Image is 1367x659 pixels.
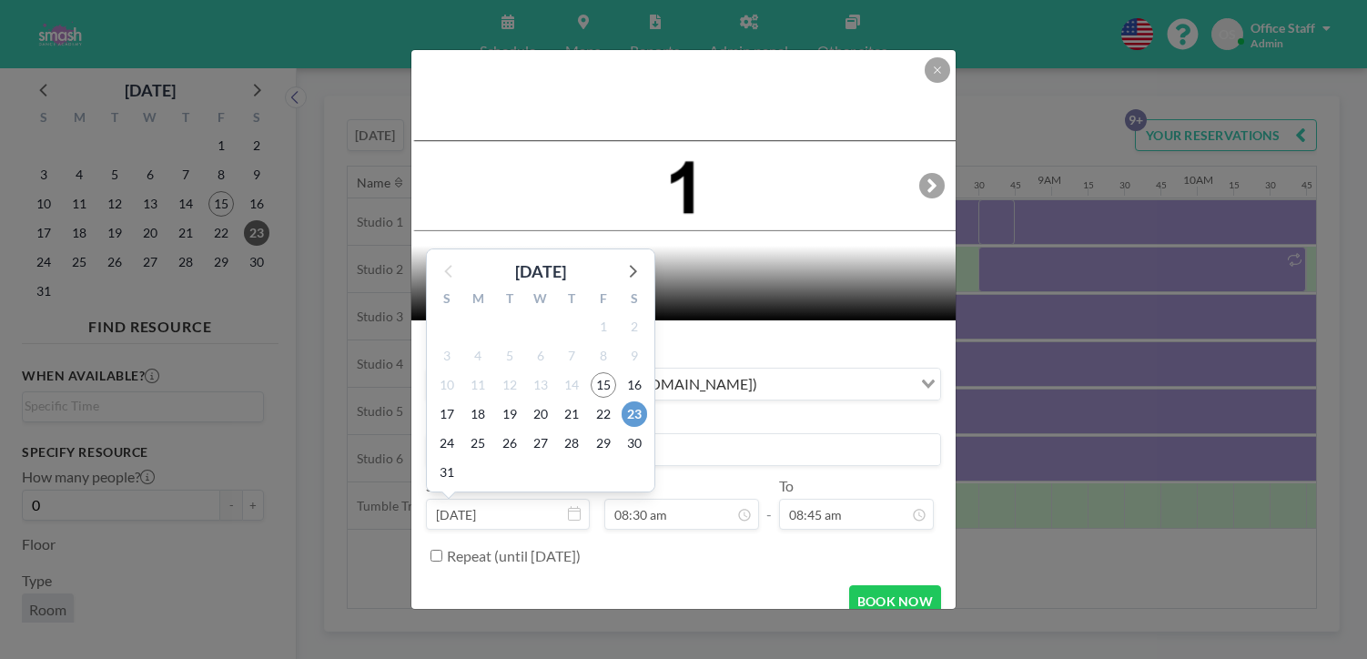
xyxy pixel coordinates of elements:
span: Friday, August 22, 2025 [591,401,616,427]
img: 537.png [411,140,957,232]
div: T [556,289,587,312]
span: Saturday, August 2, 2025 [622,314,647,340]
div: S [619,289,650,312]
span: - [766,483,772,523]
span: Wednesday, August 27, 2025 [528,431,553,456]
span: Saturday, August 23, 2025 [622,401,647,427]
span: Friday, August 1, 2025 [591,314,616,340]
div: W [525,289,556,312]
span: Monday, August 11, 2025 [465,372,491,398]
span: Tuesday, August 5, 2025 [497,343,522,369]
span: Thursday, August 14, 2025 [559,372,584,398]
input: Search for option [763,372,910,396]
span: Friday, August 8, 2025 [591,343,616,369]
span: Monday, August 4, 2025 [465,343,491,369]
span: Friday, August 15, 2025 [591,372,616,398]
span: Friday, August 29, 2025 [591,431,616,456]
span: Monday, August 25, 2025 [465,431,491,456]
span: Wednesday, August 20, 2025 [528,401,553,427]
span: Sunday, August 3, 2025 [434,343,460,369]
span: Thursday, August 7, 2025 [559,343,584,369]
div: T [494,289,525,312]
span: Monday, August 18, 2025 [465,401,491,427]
span: Sunday, August 31, 2025 [434,460,460,485]
span: Sunday, August 24, 2025 [434,431,460,456]
span: Tuesday, August 26, 2025 [497,431,522,456]
span: Thursday, August 28, 2025 [559,431,584,456]
div: Search for option [427,369,940,400]
label: Repeat (until [DATE]) [447,547,581,565]
h2: Studio 1 [433,260,936,288]
span: Sunday, August 17, 2025 [434,401,460,427]
span: Saturday, August 30, 2025 [622,431,647,456]
label: To [779,477,794,495]
div: [DATE] [515,259,566,284]
span: Wednesday, August 6, 2025 [528,343,553,369]
span: Tuesday, August 19, 2025 [497,401,522,427]
span: Saturday, August 16, 2025 [622,372,647,398]
input: Office's reservation [427,434,940,465]
div: M [462,289,493,312]
div: F [587,289,618,312]
span: Tuesday, August 12, 2025 [497,372,522,398]
span: Sunday, August 10, 2025 [434,372,460,398]
span: Wednesday, August 13, 2025 [528,372,553,398]
span: Thursday, August 21, 2025 [559,401,584,427]
button: BOOK NOW [849,585,941,617]
div: S [431,289,462,312]
span: Saturday, August 9, 2025 [622,343,647,369]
